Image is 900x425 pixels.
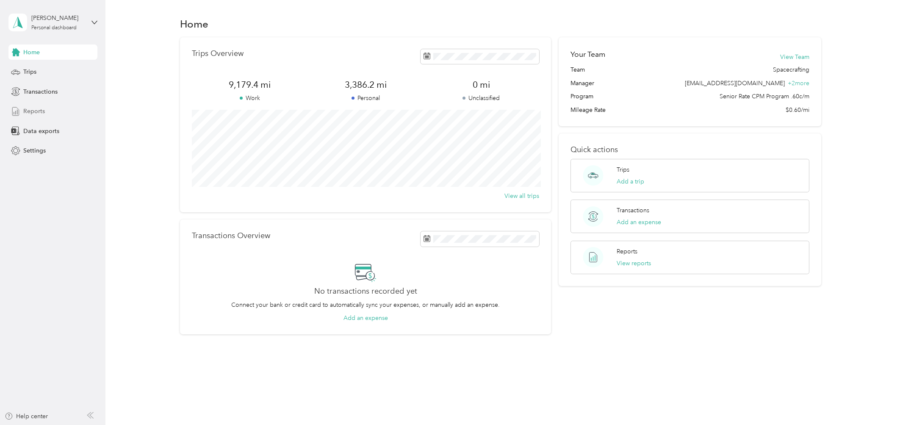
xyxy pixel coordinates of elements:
span: Mileage Rate [570,106,606,114]
button: Add a trip [617,177,644,186]
span: + 2 more [788,80,809,87]
span: Transactions [23,87,58,96]
span: Home [23,48,40,57]
button: View Team [780,53,809,61]
button: View all trips [504,192,539,200]
div: Personal dashboard [31,25,77,31]
p: Work [192,94,307,103]
iframe: Everlance-gr Chat Button Frame [853,378,900,425]
h1: Home [180,19,208,28]
div: [PERSON_NAME] [31,14,84,22]
p: Unclassified [424,94,539,103]
span: Spacecrafting [773,65,809,74]
button: Add an expense [343,314,388,322]
p: Transactions Overview [192,231,270,240]
span: 3,386.2 mi [308,79,424,91]
p: Trips Overview [192,49,244,58]
span: Program [570,92,593,101]
span: Manager [570,79,594,88]
h2: Your Team [570,49,605,60]
button: Help center [5,412,48,421]
button: View reports [617,259,651,268]
span: Team [570,65,585,74]
span: Settings [23,146,46,155]
span: 0 mi [424,79,539,91]
p: Connect your bank or credit card to automatically sync your expenses, or manually add an expense. [231,300,500,309]
p: Reports [617,247,637,256]
span: Reports [23,107,45,116]
span: Trips [23,67,36,76]
p: Personal [308,94,424,103]
span: Data exports [23,127,59,136]
span: 9,179.4 mi [192,79,307,91]
p: Quick actions [570,145,810,154]
p: Transactions [617,206,649,215]
span: $0.60/mi [786,106,809,114]
button: Add an expense [617,218,661,227]
span: Senior Rate CPM Program .60c/m [720,92,809,101]
span: [EMAIL_ADDRESS][DOMAIN_NAME] [685,80,785,87]
p: Trips [617,165,629,174]
h2: No transactions recorded yet [314,287,417,296]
